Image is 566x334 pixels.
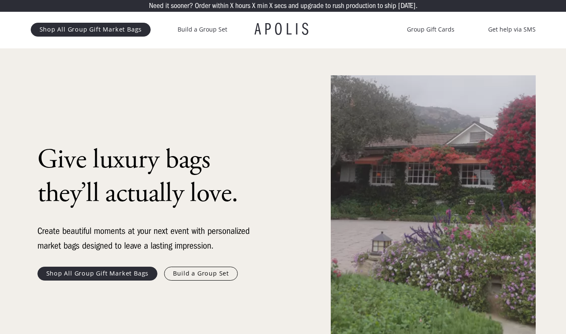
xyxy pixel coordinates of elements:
h1: Give luxury bags they’ll actually love. [37,143,256,210]
a: Shop All Group Gift Market Bags [37,267,158,280]
p: hours [235,2,250,10]
a: APOLIS [255,21,312,38]
p: secs [274,2,287,10]
p: X [269,2,273,10]
a: Build a Group Set [178,24,227,34]
div: Create beautiful moments at your next event with personalized market bags designed to leave a las... [37,224,256,253]
a: Shop All Group Gift Market Bags [31,23,151,36]
a: Build a Group Set [164,267,238,280]
p: min [257,2,268,10]
p: Need it sooner? Order within [149,2,229,10]
a: Get help via SMS [488,24,536,34]
p: X [230,2,234,10]
p: X [252,2,255,10]
a: Group Gift Cards [407,24,454,34]
p: and upgrade to rush production to ship [DATE]. [288,2,417,10]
